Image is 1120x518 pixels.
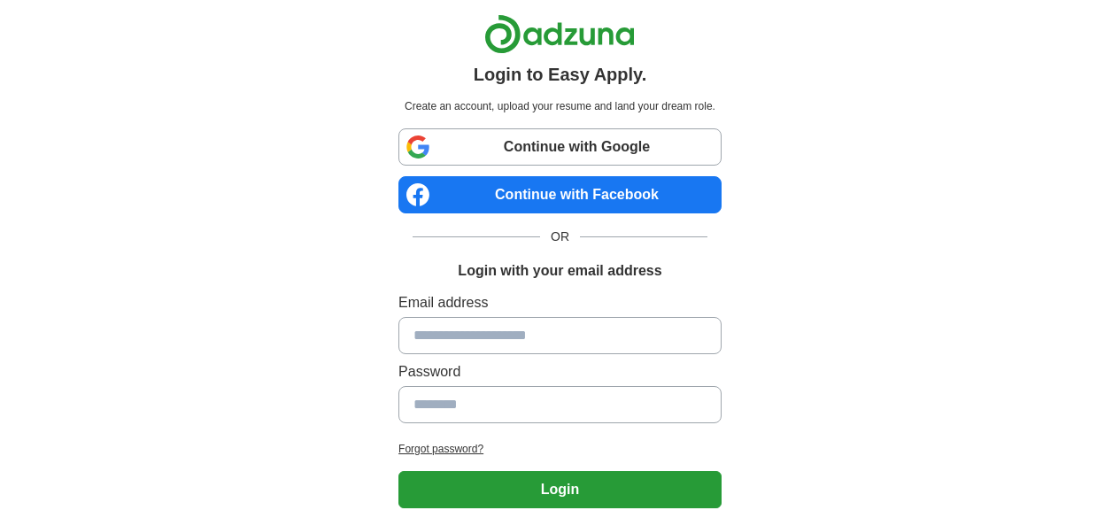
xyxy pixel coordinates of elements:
[398,176,722,213] a: Continue with Facebook
[402,98,718,114] p: Create an account, upload your resume and land your dream role.
[540,228,580,246] span: OR
[398,128,722,166] a: Continue with Google
[474,61,647,88] h1: Login to Easy Apply.
[398,471,722,508] button: Login
[458,260,661,282] h1: Login with your email address
[398,361,722,383] label: Password
[398,292,722,313] label: Email address
[484,14,635,54] img: Adzuna logo
[398,441,722,457] a: Forgot password?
